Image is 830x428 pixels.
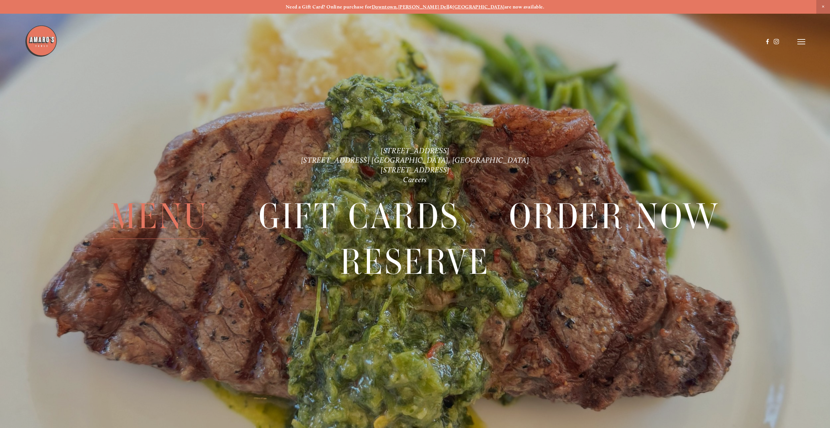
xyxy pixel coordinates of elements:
span: Menu [110,193,209,239]
strong: Need a Gift Card? Online purchase for [286,4,372,10]
a: Gift Cards [259,193,460,238]
span: Order Now [509,193,720,239]
a: Careers [403,175,427,184]
strong: are now available. [505,4,544,10]
a: Menu [110,193,209,238]
a: [STREET_ADDRESS] [381,146,449,155]
strong: , [397,4,398,10]
a: Order Now [509,193,720,238]
a: [PERSON_NAME] Dell [398,4,449,10]
a: Downtown [372,4,397,10]
img: Amaro's Table [25,25,57,57]
a: [STREET_ADDRESS] [GEOGRAPHIC_DATA], [GEOGRAPHIC_DATA] [301,155,529,165]
a: [GEOGRAPHIC_DATA] [453,4,505,10]
strong: & [449,4,453,10]
a: Reserve [340,239,490,284]
span: Gift Cards [259,193,460,239]
a: [STREET_ADDRESS] [381,165,449,174]
span: Reserve [340,239,490,285]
